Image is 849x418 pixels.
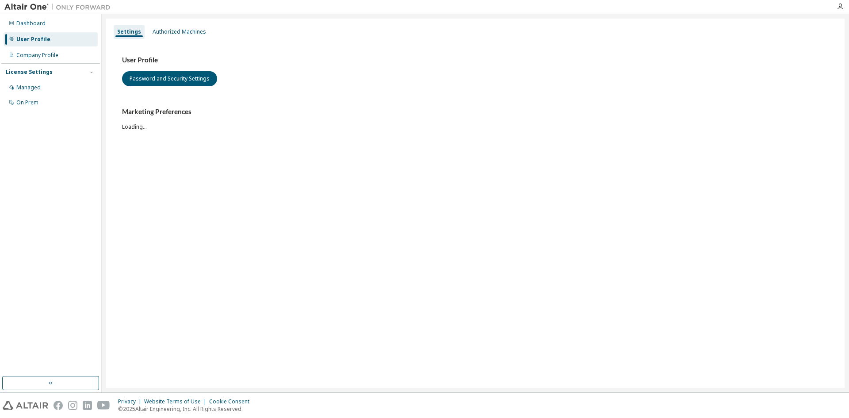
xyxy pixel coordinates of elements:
div: Managed [16,84,41,91]
div: Company Profile [16,52,58,59]
div: Privacy [118,398,144,405]
p: © 2025 Altair Engineering, Inc. All Rights Reserved. [118,405,255,413]
h3: User Profile [122,56,829,65]
img: Altair One [4,3,115,12]
div: Settings [117,28,141,35]
img: facebook.svg [54,401,63,410]
div: Cookie Consent [209,398,255,405]
img: linkedin.svg [83,401,92,410]
button: Password and Security Settings [122,71,217,86]
h3: Marketing Preferences [122,107,829,116]
img: youtube.svg [97,401,110,410]
img: altair_logo.svg [3,401,48,410]
div: Dashboard [16,20,46,27]
div: Loading... [122,107,829,130]
div: License Settings [6,69,53,76]
div: Authorized Machines [153,28,206,35]
div: Website Terms of Use [144,398,209,405]
div: User Profile [16,36,50,43]
div: On Prem [16,99,38,106]
img: instagram.svg [68,401,77,410]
